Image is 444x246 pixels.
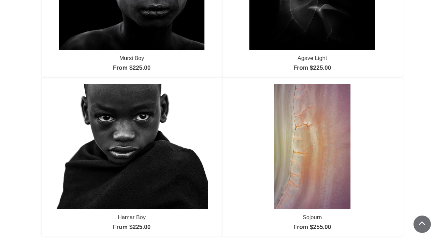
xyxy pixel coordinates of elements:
[303,214,322,220] a: Sojourn
[293,65,331,71] a: From $225.00
[298,55,327,61] a: Agave Light
[274,84,350,209] img: Sojourn
[119,55,144,61] a: Mursi Boy
[118,214,146,220] a: Hamar Boy
[56,84,208,209] img: Hamar Boy
[113,65,151,71] a: From $225.00
[293,224,331,230] a: From $255.00
[413,216,431,233] a: Scroll To Top
[113,224,151,230] a: From $225.00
